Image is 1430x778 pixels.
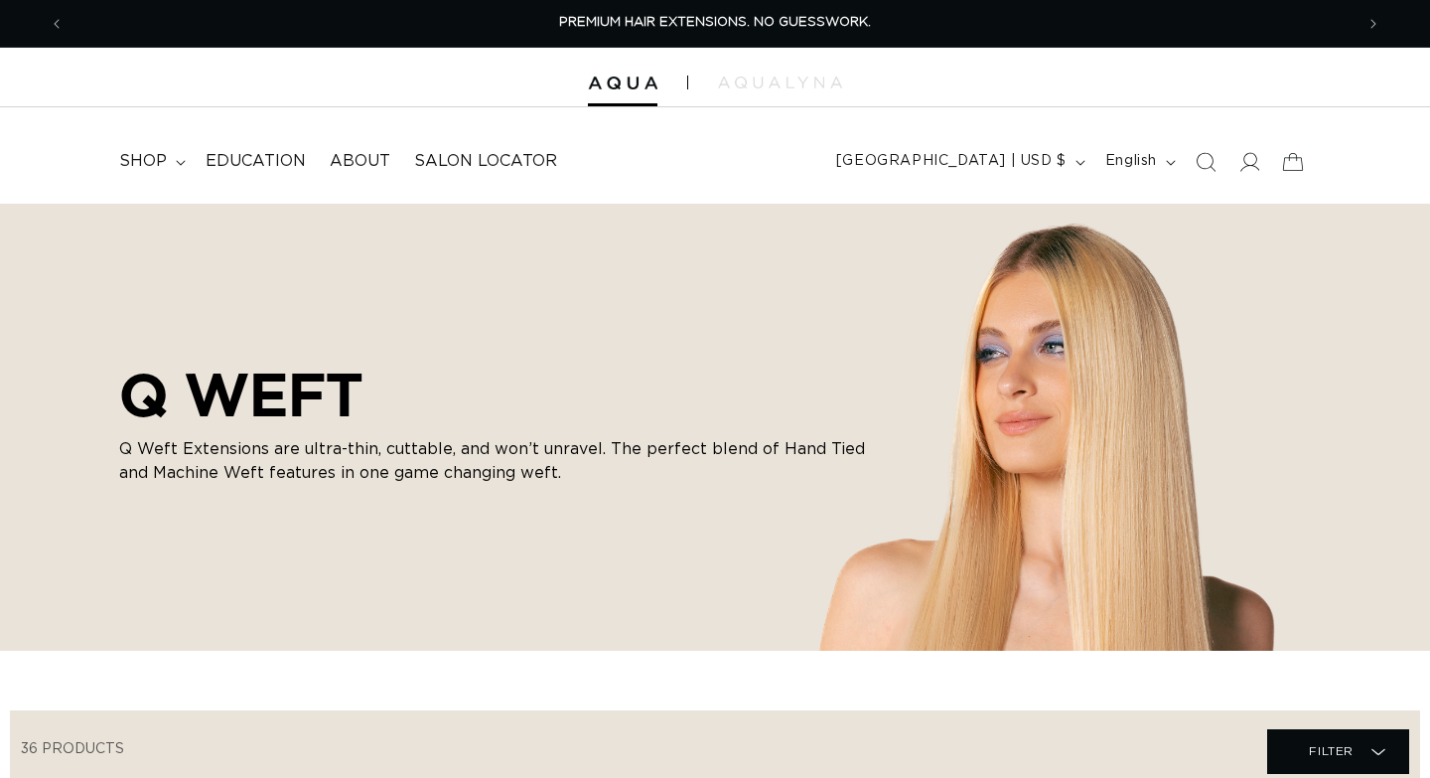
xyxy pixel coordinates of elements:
[206,151,306,172] span: Education
[836,151,1067,172] span: [GEOGRAPHIC_DATA] | USD $
[119,151,167,172] span: shop
[824,143,1093,181] button: [GEOGRAPHIC_DATA] | USD $
[35,5,78,43] button: Previous announcement
[119,360,874,429] h2: Q WEFT
[194,139,318,184] a: Education
[1352,5,1395,43] button: Next announcement
[1105,151,1157,172] span: English
[402,139,569,184] a: Salon Locator
[119,437,874,485] p: Q Weft Extensions are ultra-thin, cuttable, and won’t unravel. The perfect blend of Hand Tied and...
[107,139,194,184] summary: shop
[559,16,871,29] span: PREMIUM HAIR EXTENSIONS. NO GUESSWORK.
[414,151,557,172] span: Salon Locator
[1184,140,1227,184] summary: Search
[330,151,390,172] span: About
[718,77,842,88] img: aqualyna.com
[588,77,657,90] img: Aqua Hair Extensions
[1267,729,1409,774] summary: Filter
[1309,732,1354,770] span: Filter
[21,742,124,756] span: 36 products
[318,139,402,184] a: About
[1093,143,1184,181] button: English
